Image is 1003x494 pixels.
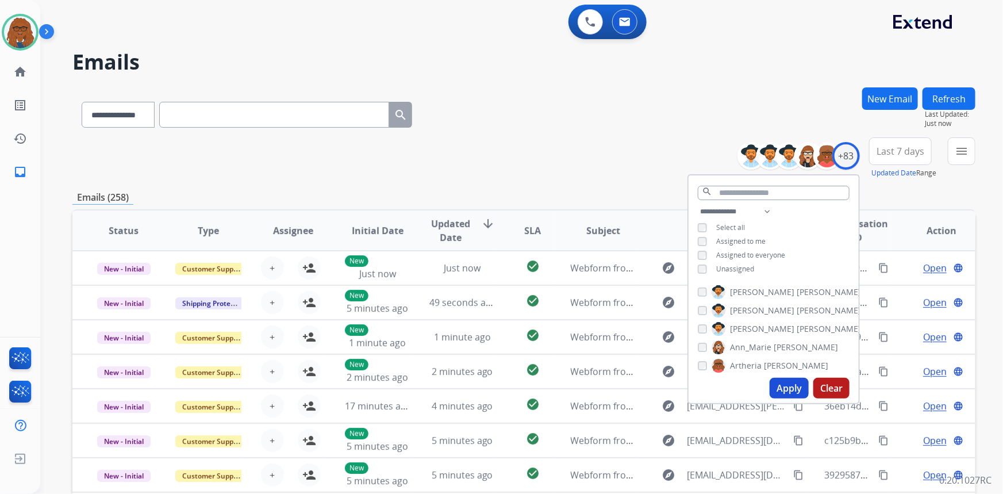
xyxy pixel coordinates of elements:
span: [PERSON_NAME] [774,342,838,353]
p: New [345,428,368,439]
span: Range [871,168,936,178]
span: New - Initial [97,297,151,309]
mat-icon: search [702,186,712,197]
mat-icon: person_add [302,296,316,309]
mat-icon: person_add [302,399,316,413]
button: + [261,291,284,314]
span: + [270,365,275,378]
mat-icon: language [953,297,963,308]
p: New [345,324,368,336]
p: New [345,290,368,301]
mat-icon: content_copy [878,263,889,273]
mat-icon: check_circle [526,259,540,273]
mat-icon: content_copy [793,470,804,480]
span: Webform from [EMAIL_ADDRESS][DOMAIN_NAME] on [DATE] [571,365,831,378]
span: Webform from [EMAIL_ADDRESS][DOMAIN_NAME] on [DATE] [571,469,831,481]
mat-icon: content_copy [878,470,889,480]
span: Artheria [730,360,762,372]
span: Just now [925,119,975,128]
span: 4 minutes ago [432,400,493,412]
mat-icon: language [953,332,963,342]
span: Type [198,224,219,238]
mat-icon: check_circle [526,363,540,377]
span: Webform from [EMAIL_ADDRESS][DOMAIN_NAME] on [DATE] [571,262,831,274]
span: 2 minutes ago [347,371,408,384]
span: Customer Support [175,332,250,344]
div: +83 [832,142,860,170]
span: Webform from [EMAIL_ADDRESS][DOMAIN_NAME] on [DATE] [571,331,831,343]
mat-icon: content_copy [878,332,889,342]
span: [PERSON_NAME] [730,286,794,298]
mat-icon: person_add [302,330,316,344]
span: + [270,296,275,309]
span: [EMAIL_ADDRESS][DOMAIN_NAME] [687,434,787,447]
mat-icon: language [953,435,963,446]
span: Just now [444,262,481,274]
span: Last Updated: [925,110,975,119]
span: Open [923,434,947,447]
span: Assignee [273,224,313,238]
span: Just now [359,267,396,280]
p: Emails (258) [72,190,133,205]
mat-icon: history [13,132,27,145]
span: 5 minutes ago [432,434,493,447]
span: New - Initial [97,435,151,447]
span: Initial Date [352,224,403,238]
mat-icon: check_circle [526,466,540,480]
span: + [270,261,275,275]
span: Subject [586,224,620,238]
span: Assigned to everyone [716,250,785,260]
span: 5 minutes ago [347,440,408,453]
span: Customer Support [175,401,250,413]
mat-icon: content_copy [878,366,889,377]
mat-icon: explore [662,434,676,447]
span: Webform from [EMAIL_ADDRESS][DOMAIN_NAME] on [DATE] [571,296,831,309]
p: 0.20.1027RC [939,473,992,487]
span: New - Initial [97,470,151,482]
span: + [270,330,275,344]
span: Customer Support [175,435,250,447]
mat-icon: person_add [302,434,316,447]
mat-icon: check_circle [526,294,540,308]
mat-icon: search [394,108,408,122]
span: Select all [716,223,745,232]
span: New - Initial [97,332,151,344]
mat-icon: explore [662,296,676,309]
button: New Email [862,87,918,110]
span: Open [923,330,947,344]
button: Apply [770,378,809,399]
mat-icon: person_add [302,468,316,482]
span: Open [923,468,947,482]
span: c125b9bc-f9d7-4c9e-ae00-6a6f62a80b95 [824,434,997,447]
span: Shipping Protection [175,297,254,309]
mat-icon: check_circle [526,432,540,446]
button: + [261,360,284,383]
mat-icon: content_copy [878,435,889,446]
span: SLA [524,224,541,238]
mat-icon: menu [955,144,969,158]
button: + [261,464,284,487]
mat-icon: explore [662,365,676,378]
span: New - Initial [97,401,151,413]
mat-icon: check_circle [526,397,540,411]
span: [PERSON_NAME] [797,323,861,335]
span: [PERSON_NAME] [730,323,794,335]
span: 1 minute ago [434,331,491,343]
button: Last 7 days [869,137,932,165]
span: Open [923,296,947,309]
mat-icon: arrow_downward [481,217,495,231]
mat-icon: language [953,263,963,273]
button: Updated Date [871,169,916,178]
mat-icon: person_add [302,365,316,378]
th: Action [891,210,975,251]
mat-icon: content_copy [878,401,889,411]
span: 17 minutes ago [345,400,412,412]
span: New - Initial [97,263,151,275]
mat-icon: person_add [302,261,316,275]
span: 49 seconds ago [429,296,497,309]
span: [EMAIL_ADDRESS][DOMAIN_NAME] [687,468,787,482]
button: Refresh [923,87,975,110]
mat-icon: explore [662,261,676,275]
span: Last 7 days [877,149,924,154]
mat-icon: language [953,366,963,377]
